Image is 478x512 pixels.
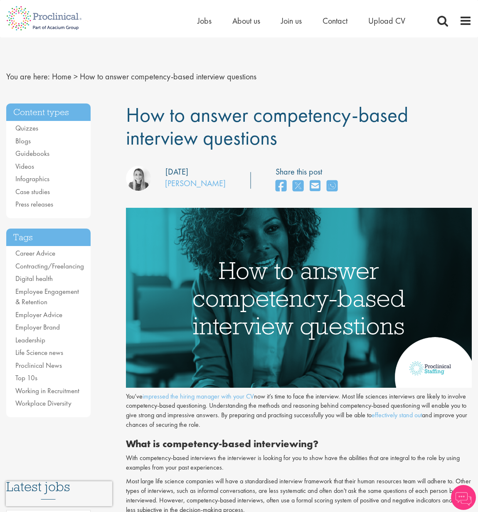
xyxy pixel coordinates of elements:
[451,485,476,510] img: Chatbot
[52,71,71,82] a: breadcrumb link
[6,71,50,82] span: You are here:
[15,348,63,357] a: Life Science news
[15,162,34,171] a: Videos
[15,361,62,370] a: Proclinical News
[15,310,62,319] a: Employer Advice
[165,166,188,178] div: [DATE]
[15,187,50,196] a: Case studies
[276,177,286,195] a: share on facebook
[165,178,226,189] a: [PERSON_NAME]
[126,392,472,430] p: You’ve now it’s time to face the interview. Most life sciences interviews are likely to involve c...
[368,15,405,26] a: Upload CV
[281,15,302,26] a: Join us
[372,411,422,419] a: effectively stand out
[15,261,84,271] a: Contracting/Freelancing
[143,392,254,401] a: impressed the hiring manager with your CV
[15,287,79,307] a: Employee Engagement & Retention
[15,386,79,395] a: Working in Recruitment
[15,335,45,345] a: Leadership
[15,399,71,408] a: Workplace Diversity
[126,453,472,473] p: With competency-based interviews the interviewer is looking for you to show have the abilities th...
[6,103,91,121] h3: Content types
[74,71,78,82] span: >
[15,123,38,133] a: Quizzes
[15,136,31,145] a: Blogs
[15,174,49,183] a: Infographics
[15,199,53,209] a: Press releases
[232,15,260,26] a: About us
[293,177,303,195] a: share on twitter
[6,229,91,246] h3: Tags
[15,249,55,258] a: Career Advice
[80,71,256,82] span: How to answer competency-based interview questions
[327,177,338,195] a: share on whats app
[6,459,91,500] h3: Latest jobs
[310,177,320,195] a: share on email
[15,322,60,332] a: Employer Brand
[323,15,347,26] a: Contact
[15,274,53,283] a: Digital health
[15,373,37,382] a: Top 10s
[276,166,342,178] label: Share this post
[126,101,408,151] span: How to answer competency-based interview questions
[197,15,212,26] a: Jobs
[126,166,151,191] img: Hannah Burke
[6,481,112,506] iframe: reCAPTCHA
[15,149,49,158] a: Guidebooks
[126,208,472,388] img: Answering competency based interview questions
[126,437,318,450] b: What is competency-based interviewing?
